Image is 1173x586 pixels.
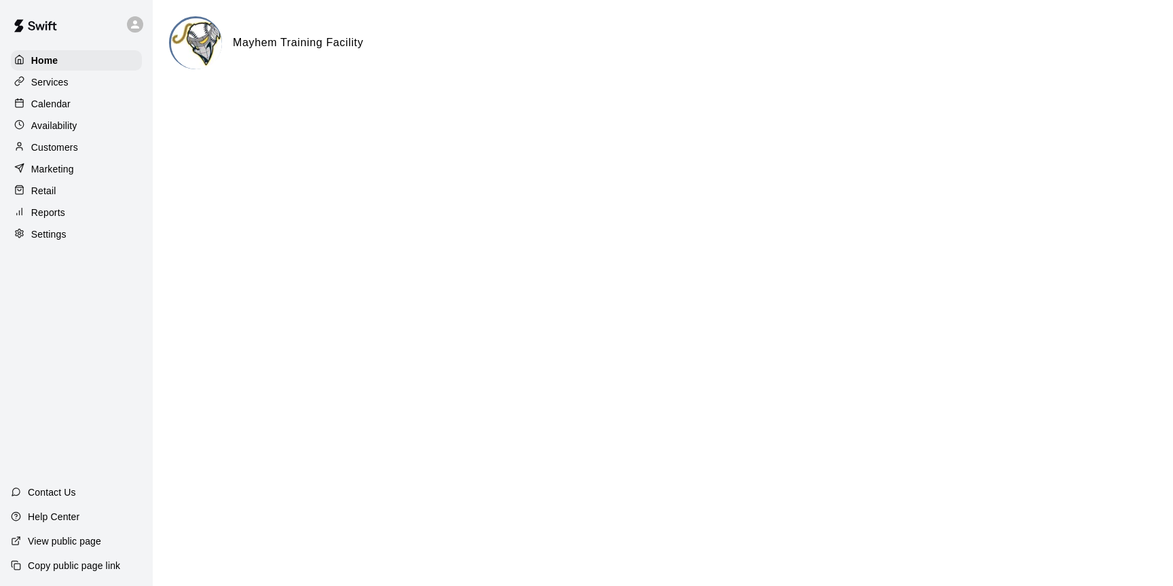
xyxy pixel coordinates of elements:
[11,202,142,223] a: Reports
[31,184,56,198] p: Retail
[28,534,101,548] p: View public page
[11,159,142,179] a: Marketing
[11,94,142,114] a: Calendar
[28,486,76,499] p: Contact Us
[11,72,142,92] a: Services
[31,141,78,154] p: Customers
[31,227,67,241] p: Settings
[31,97,71,111] p: Calendar
[11,50,142,71] a: Home
[31,162,74,176] p: Marketing
[233,34,363,52] h6: Mayhem Training Facility
[31,206,65,219] p: Reports
[31,54,58,67] p: Home
[11,224,142,244] a: Settings
[31,119,77,132] p: Availability
[28,510,79,524] p: Help Center
[11,115,142,136] a: Availability
[31,75,69,89] p: Services
[11,181,142,201] a: Retail
[171,18,222,69] img: Mayhem Training Facility logo
[11,137,142,158] a: Customers
[28,559,120,572] p: Copy public page link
